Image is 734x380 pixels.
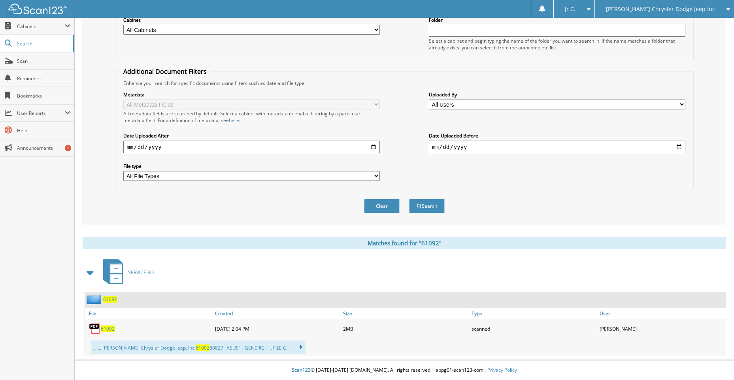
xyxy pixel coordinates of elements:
span: Announcements [17,145,70,151]
span: Jr C. [565,7,576,11]
a: Type [470,308,598,319]
div: 2MB [341,321,469,337]
span: Reminders [17,75,70,82]
span: Scan123 [292,367,311,373]
input: start [123,141,380,153]
span: Cabinets [17,23,65,30]
img: folder2.png [87,294,103,304]
label: Metadata [123,91,380,98]
button: Search [409,199,445,213]
img: scan123-logo-white.svg [8,4,67,14]
legend: Additional Document Filters [119,67,211,76]
div: 1 [65,145,71,151]
div: All metadata fields are searched by default. Select a cabinet with metadata to enable filtering b... [123,110,380,124]
a: 61092 [103,296,117,303]
label: Folder [429,17,685,23]
div: Matches found for "61092" [83,237,726,249]
input: end [429,141,685,153]
span: User Reports [17,110,65,117]
a: User [598,308,726,319]
div: Enhance your search for specific documents using filters such as date and file type. [119,80,689,87]
a: here [229,117,239,124]
div: © [DATE]-[DATE] [DOMAIN_NAME]. All rights reserved | appg01-scan123-com | [75,361,734,380]
a: Created [213,308,341,319]
span: Help [17,127,70,134]
div: [PERSON_NAME] [598,321,726,337]
label: File type [123,163,380,169]
div: Select a cabinet and begin typing the name of the folder you want to search in. If the name match... [429,38,685,51]
div: scanned [470,321,598,337]
label: Uploaded By [429,91,685,98]
span: Search [17,40,69,47]
span: [PERSON_NAME] Chrysler Dodge Jeep Inc [606,7,715,11]
span: Scan [17,58,70,64]
label: Date Uploaded Before [429,132,685,139]
span: SERVICE RO [128,269,154,276]
a: Size [341,308,469,319]
span: Bookmarks [17,92,70,99]
a: 61092 [101,325,115,332]
button: Clear [364,199,400,213]
a: Privacy Policy [487,367,517,373]
label: Cabinet [123,17,380,23]
a: SERVICE RO [98,257,154,288]
div: [DATE] 2:04 PM [213,321,341,337]
span: 61092 [196,344,209,351]
label: Date Uploaded After [123,132,380,139]
div: ...... [PERSON_NAME] Chrysler Dodge Jeep, Inc. 80827 "ASUS" - GENERIC - ... FILE C... [91,340,306,354]
a: File [85,308,213,319]
img: PDF.png [89,323,101,335]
